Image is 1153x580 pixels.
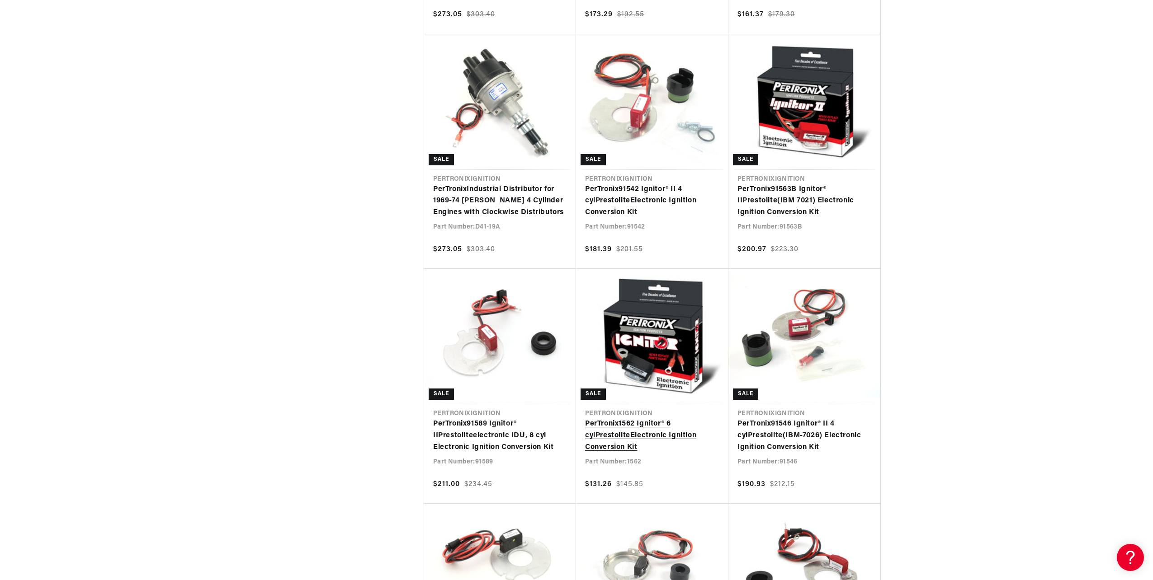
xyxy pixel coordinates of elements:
a: PerTronix91563B Ignitor® IIPrestolite(IBM 7021) Electronic Ignition Conversion Kit [737,184,871,219]
a: PerTronix91546 Ignitor® II 4 cylPrestolite(IBM-7026) Electronic Ignition Conversion Kit [737,418,871,453]
a: PerTronix91589 Ignitor® IIPrestoliteelectronic IDU, 8 cyl Electronic Ignition Conversion Kit [433,418,567,453]
a: PerTronix1562 Ignitor® 6 cylPrestoliteElectronic Ignition Conversion Kit [585,418,719,453]
a: PerTronixIndustrial Distributor for 1969-74 [PERSON_NAME] 4 Cylinder Engines with Clockwise Distr... [433,184,567,219]
a: PerTronix91542 Ignitor® II 4 cylPrestoliteElectronic Ignition Conversion Kit [585,184,719,219]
